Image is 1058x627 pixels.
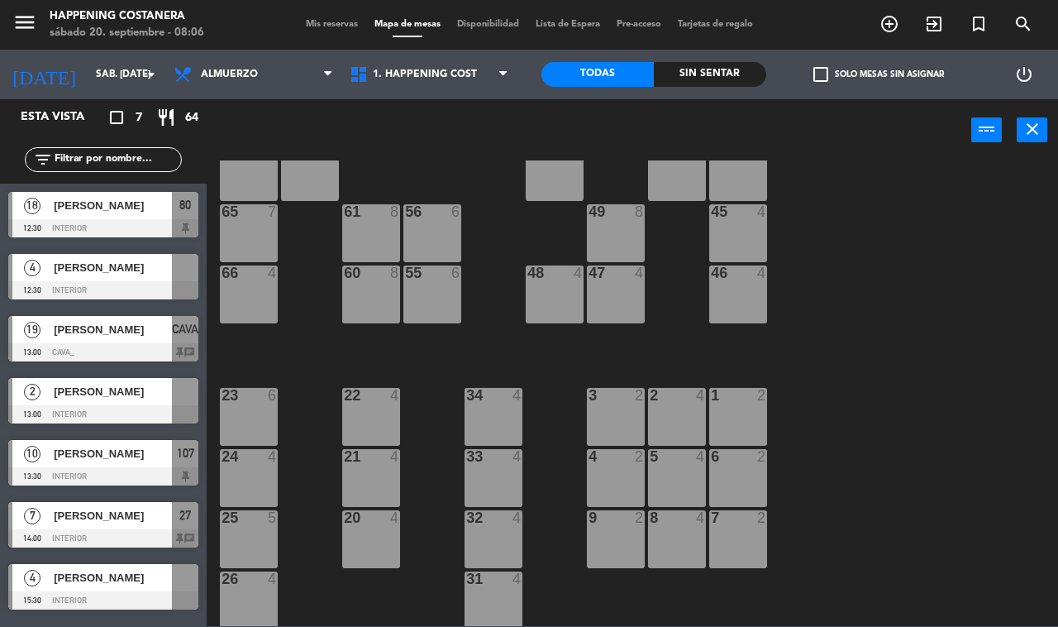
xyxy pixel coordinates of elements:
[298,20,366,29] span: Mis reservas
[54,507,172,524] span: [PERSON_NAME]
[268,266,278,280] div: 4
[635,266,645,280] div: 4
[390,266,400,280] div: 8
[512,510,522,525] div: 4
[268,572,278,586] div: 4
[466,572,467,586] div: 31
[24,508,41,524] span: 7
[466,510,467,525] div: 32
[53,151,181,169] input: Filtrar por nombre...
[449,20,527,29] span: Disponibilidad
[136,108,142,127] span: 7
[589,449,589,464] div: 4
[366,20,449,29] span: Mapa de mesas
[670,20,761,29] span: Tarjetas de regalo
[589,388,589,403] div: 3
[201,69,258,80] span: Almuerzo
[1013,14,1033,34] i: search
[813,67,828,82] span: check_box_outline_blank
[711,510,712,525] div: 7
[156,108,176,127] i: restaurant
[512,388,522,403] div: 4
[757,204,767,219] div: 4
[696,449,706,464] div: 4
[589,510,589,525] div: 9
[879,14,899,34] i: add_circle_outline
[711,449,712,464] div: 6
[977,119,997,139] i: power_input
[757,449,767,464] div: 2
[971,117,1002,142] button: power_input
[390,510,400,525] div: 4
[1022,119,1042,139] i: close
[344,388,345,403] div: 22
[54,569,172,586] span: [PERSON_NAME]
[141,65,161,84] i: arrow_drop_down
[405,266,406,280] div: 55
[177,443,194,463] span: 107
[24,322,41,338] span: 19
[1017,117,1047,142] button: close
[541,62,654,87] div: Todas
[527,20,608,29] span: Lista de Espera
[696,510,706,525] div: 4
[635,388,645,403] div: 2
[179,195,191,215] span: 80
[185,108,198,127] span: 64
[268,204,278,219] div: 7
[8,108,119,127] div: Esta vista
[813,67,944,82] label: Solo mesas sin asignar
[711,266,712,280] div: 46
[650,449,651,464] div: 5
[50,25,204,41] div: sábado 20. septiembre - 08:06
[969,14,989,34] i: turned_in_not
[268,449,278,464] div: 4
[757,510,767,525] div: 2
[107,108,126,127] i: crop_square
[268,388,278,403] div: 6
[924,14,944,34] i: exit_to_app
[54,259,172,276] span: [PERSON_NAME]
[54,383,172,400] span: [PERSON_NAME]
[451,266,461,280] div: 6
[54,445,172,462] span: [PERSON_NAME]
[527,266,528,280] div: 48
[390,204,400,219] div: 8
[344,510,345,525] div: 20
[654,62,766,87] div: Sin sentar
[373,69,477,80] span: 1. HAPPENING COST
[635,449,645,464] div: 2
[635,204,645,219] div: 8
[172,319,198,339] span: CAVA
[344,449,345,464] div: 21
[635,510,645,525] div: 2
[24,198,41,214] span: 18
[589,266,589,280] div: 47
[390,449,400,464] div: 4
[466,388,467,403] div: 34
[268,510,278,525] div: 5
[650,388,651,403] div: 2
[608,20,670,29] span: Pre-acceso
[696,388,706,403] div: 4
[179,505,191,525] span: 27
[1014,65,1034,84] i: power_settings_new
[24,260,41,276] span: 4
[512,572,522,586] div: 4
[54,321,172,338] span: [PERSON_NAME]
[54,197,172,214] span: [PERSON_NAME]
[12,10,37,41] button: menu
[512,449,522,464] div: 4
[390,388,400,403] div: 4
[757,266,767,280] div: 4
[24,446,41,462] span: 10
[466,449,467,464] div: 33
[405,204,406,219] div: 56
[451,204,461,219] div: 6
